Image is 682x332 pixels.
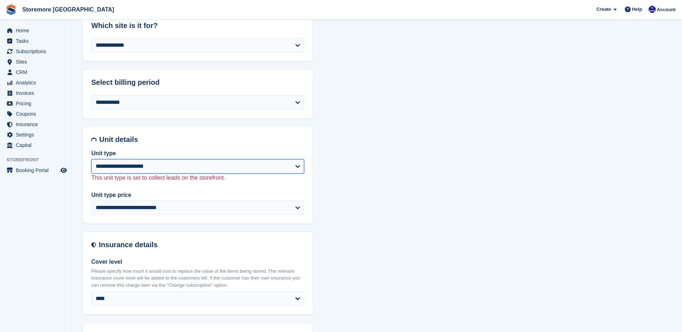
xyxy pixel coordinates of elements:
[16,130,59,140] span: Settings
[16,109,59,119] span: Coupons
[657,6,676,13] span: Account
[91,258,304,266] label: Cover level
[16,67,59,77] span: CRM
[16,26,59,36] span: Home
[649,6,656,13] img: Angela
[91,78,304,87] h2: Select billing period
[99,135,304,144] h2: Unit details
[91,135,96,144] img: unit-details-icon-595b0c5c156355b767ba7b61e002efae458ec76ed5ec05730b8e856ff9ea34a9.svg
[4,36,68,46] a: menu
[59,166,68,175] a: Preview store
[4,119,68,129] a: menu
[6,4,17,15] img: stora-icon-8386f47178a22dfd0bd8f6a31ec36ba5ce8667c1dd55bd0f319d3a0aa187defe.svg
[4,46,68,56] a: menu
[16,165,59,175] span: Booking Portal
[99,241,304,249] h2: Insurance details
[4,78,68,88] a: menu
[4,165,68,175] a: menu
[4,130,68,140] a: menu
[16,57,59,67] span: Sites
[16,46,59,56] span: Subscriptions
[16,98,59,109] span: Pricing
[4,26,68,36] a: menu
[91,268,304,289] p: Please specify how much it would cost to replace the value of the items being stored. The relevan...
[91,174,304,182] p: This unit type is set to collect leads on the storefront.
[19,4,117,15] a: Storemore [GEOGRAPHIC_DATA]
[16,78,59,88] span: Analytics
[16,119,59,129] span: Insurance
[91,191,304,199] label: Unit type price
[4,67,68,77] a: menu
[596,6,611,13] span: Create
[16,88,59,98] span: Invoices
[4,109,68,119] a: menu
[4,88,68,98] a: menu
[632,6,642,13] span: Help
[91,149,304,158] label: Unit type
[91,22,304,30] h2: Which site is it for?
[16,36,59,46] span: Tasks
[4,140,68,150] a: menu
[4,98,68,109] a: menu
[16,140,59,150] span: Capital
[6,156,72,163] span: Storefront
[4,57,68,67] a: menu
[91,241,96,249] img: insurance-details-icon-731ffda60807649b61249b889ba3c5e2b5c27d34e2e1fb37a309f0fde93ff34a.svg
